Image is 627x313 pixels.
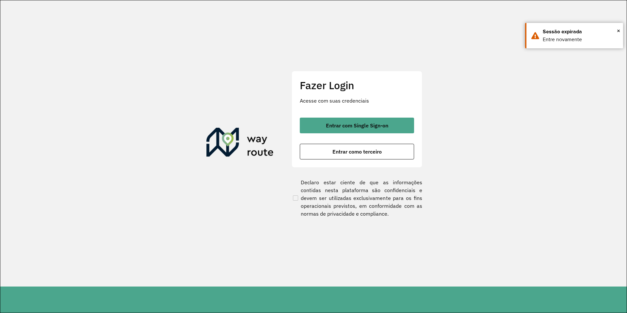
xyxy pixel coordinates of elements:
[543,28,618,36] div: Sessão expirada
[617,26,620,36] button: Close
[206,128,274,159] img: Roteirizador AmbevTech
[326,123,388,128] span: Entrar com Single Sign-on
[543,36,618,43] div: Entre novamente
[300,79,414,91] h2: Fazer Login
[300,144,414,159] button: button
[617,26,620,36] span: ×
[292,178,422,218] label: Declaro estar ciente de que as informações contidas nesta plataforma são confidenciais e devem se...
[300,97,414,105] p: Acesse com suas credenciais
[332,149,382,154] span: Entrar como terceiro
[300,118,414,133] button: button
